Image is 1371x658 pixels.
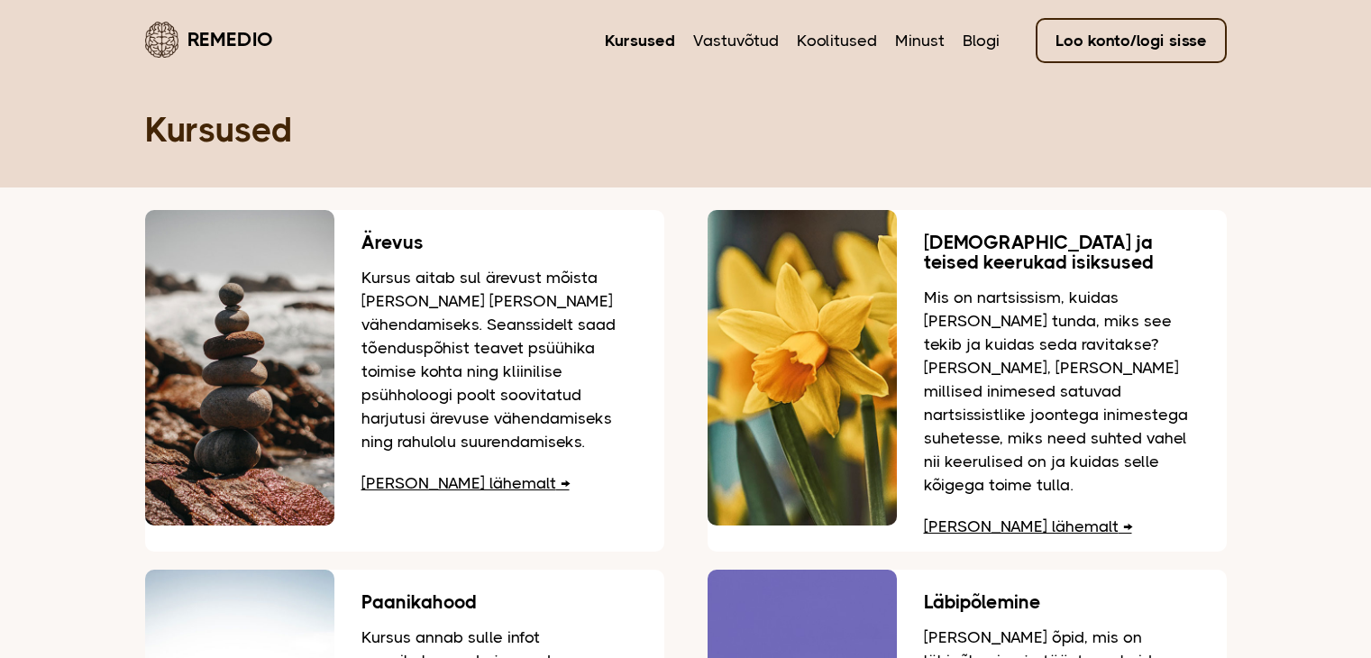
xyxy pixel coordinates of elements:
[361,266,637,453] p: Kursus aitab sul ärevust mõista [PERSON_NAME] [PERSON_NAME] vähendamiseks. Seanssidelt saad tõend...
[145,210,334,525] img: Rannas teineteise peale hoolikalt laotud kivid, mis hoiavad tasakaalu
[1036,18,1227,63] a: Loo konto/logi sisse
[924,233,1200,272] h3: [DEMOGRAPHIC_DATA] ja teised keerukad isiksused
[924,517,1132,535] a: [PERSON_NAME] lähemalt
[708,210,897,525] img: Nartsissid
[361,474,570,492] a: [PERSON_NAME] lähemalt
[924,286,1200,497] p: Mis on nartsissism, kuidas [PERSON_NAME] tunda, miks see tekib ja kuidas seda ravitakse? [PERSON_...
[145,108,1227,151] h1: Kursused
[145,18,273,60] a: Remedio
[605,29,675,52] a: Kursused
[895,29,945,52] a: Minust
[361,233,637,252] h3: Ärevus
[963,29,1000,52] a: Blogi
[145,22,178,58] img: Remedio logo
[693,29,779,52] a: Vastuvõtud
[924,592,1200,612] h3: Läbipõlemine
[797,29,877,52] a: Koolitused
[361,592,637,612] h3: Paanikahood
